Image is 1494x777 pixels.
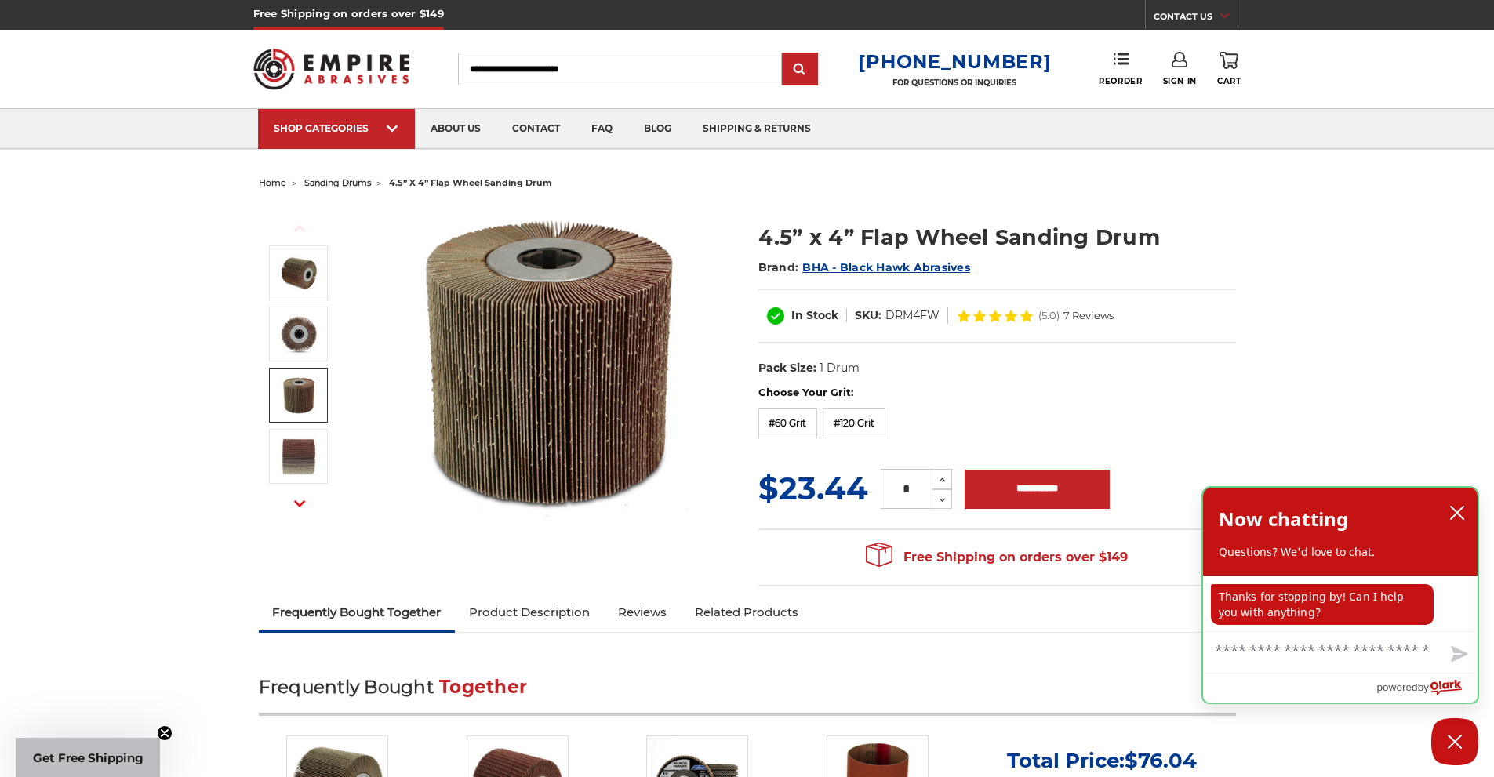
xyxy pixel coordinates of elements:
p: Total Price: [1007,748,1197,773]
button: Next [281,487,318,521]
h2: Now chatting [1219,503,1348,535]
img: 4-1/2" flap wheel sanding drum [279,376,318,415]
span: $76.04 [1125,748,1197,773]
div: olark chatbox [1201,486,1479,704]
img: Empire Abrasives [253,38,410,100]
span: Get Free Shipping [33,750,144,765]
p: FOR QUESTIONS OR INQUIRIES [858,78,1051,88]
p: Questions? We'd love to chat. [1219,544,1462,560]
span: (5.0) [1038,310,1060,321]
button: Send message [1438,637,1478,673]
a: faq [576,109,628,149]
span: Cart [1217,76,1241,86]
a: Related Products [681,595,812,630]
p: Thanks for stopping by! Can I help you with anything? [1211,584,1434,625]
a: home [259,177,286,188]
span: 4.5” x 4” flap wheel sanding drum [389,177,552,188]
a: Reviews [604,595,681,630]
div: chat [1203,576,1478,631]
a: Powered by Olark [1376,674,1478,703]
dd: DRM4FW [885,307,940,324]
span: $23.44 [758,469,868,507]
span: Sign In [1163,76,1197,86]
img: 4.5 inch x 4 inch flap wheel sanding drum [393,205,707,519]
dt: SKU: [855,307,881,324]
a: Frequently Bought Together [259,595,456,630]
a: about us [415,109,496,149]
button: close chatbox [1445,501,1470,525]
span: by [1418,677,1429,697]
span: Reorder [1099,76,1142,86]
label: Choose Your Grit: [758,385,1236,401]
span: Brand: [758,260,799,274]
img: 4.5 inch x 4 inch flap wheel sanding drum [279,253,318,292]
div: Get Free ShippingClose teaser [16,738,160,777]
a: BHA - Black Hawk Abrasives [802,260,970,274]
button: Previous [281,212,318,245]
button: Close Chatbox [1431,718,1478,765]
img: 4-1/2" flap wheel sanding drum - quad key arbor hole [279,314,318,354]
a: CONTACT US [1154,8,1241,30]
a: Product Description [455,595,604,630]
a: sanding drums [304,177,371,188]
span: Free Shipping on orders over $149 [866,542,1128,573]
button: Close teaser [157,725,173,741]
span: 7 Reviews [1063,310,1114,321]
a: blog [628,109,687,149]
span: In Stock [791,308,838,322]
dd: 1 Drum [820,360,860,376]
input: Submit [784,54,816,85]
a: Reorder [1099,52,1142,85]
a: Cart [1217,52,1241,86]
a: contact [496,109,576,149]
h1: 4.5” x 4” Flap Wheel Sanding Drum [758,222,1236,252]
dt: Pack Size: [758,360,816,376]
span: Together [439,676,527,698]
span: Frequently Bought [259,676,434,698]
a: shipping & returns [687,109,827,149]
a: [PHONE_NUMBER] [858,50,1051,73]
div: SHOP CATEGORIES [274,122,399,134]
img: 4.5” x 4” Flap Wheel Sanding Drum [279,437,318,476]
span: powered [1376,677,1417,697]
